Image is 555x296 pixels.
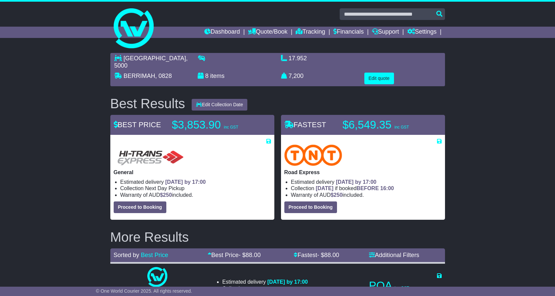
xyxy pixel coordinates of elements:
a: Support [372,27,399,38]
span: if booked [316,185,394,191]
li: Collection [291,185,442,191]
span: [DATE] by 17:00 [336,179,377,185]
a: Tracking [296,27,325,38]
span: $ [160,192,172,198]
span: 88.00 [324,252,339,258]
span: 8 [205,73,209,79]
a: Settings [407,27,437,38]
a: Additional Filters [369,252,419,258]
li: Warranty of AUD included. [120,192,271,198]
li: Warranty of AUD included. [291,192,442,198]
span: inc GST [395,286,409,290]
span: inc GST [394,125,409,130]
span: items [210,73,225,79]
img: HiTrans (Machship): General [114,145,186,166]
span: BEST PRICE [114,121,161,129]
span: 16:00 [380,185,394,191]
span: 250 [163,192,172,198]
div: Best Results [107,96,189,111]
span: 88.00 [246,252,261,258]
span: , 0828 [155,73,172,79]
li: Estimated delivery [291,179,442,185]
li: Collection [120,185,271,191]
span: inc GST [224,125,238,130]
a: Financials [333,27,364,38]
button: Proceed to Booking [114,201,166,213]
a: Best Price- $88.00 [208,252,261,258]
span: $ [331,192,343,198]
li: Estimated delivery [120,179,271,185]
p: POA [369,279,442,292]
span: [DATE] by 17:00 [267,279,308,285]
span: BERRIMAH [124,73,155,79]
p: General [114,169,271,175]
button: Edit Collection Date [192,99,247,111]
a: Fastest- $88.00 [294,252,339,258]
span: BEFORE [357,185,379,191]
span: Next Day Pickup [145,185,184,191]
span: 17.952 [289,55,307,62]
img: TNT Domestic: Road Express [284,145,342,166]
span: 250 [334,192,343,198]
span: 7,200 [289,73,304,79]
span: , 5000 [114,55,188,69]
a: Quote/Book [248,27,287,38]
span: - $ [239,252,261,258]
span: FASTEST [284,121,326,129]
p: $3,853.90 [172,118,255,132]
p: Road Express [284,169,442,175]
a: Dashboard [204,27,240,38]
span: [DATE] by 17:00 [165,179,206,185]
img: One World Courier: Same Day Nationwide(quotes take 0.5-1 hour) [147,267,167,287]
span: - $ [317,252,339,258]
span: [GEOGRAPHIC_DATA] [124,55,186,62]
button: Edit quote [364,73,394,84]
span: [DATE] [316,185,333,191]
span: © One World Courier 2025. All rights reserved. [96,288,192,294]
p: $6,549.35 [343,118,426,132]
span: Sorted by [114,252,139,258]
h2: More Results [110,230,445,244]
button: Proceed to Booking [284,201,337,213]
li: Estimated delivery [222,279,308,285]
a: Best Price [141,252,168,258]
li: Collection [222,285,308,292]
